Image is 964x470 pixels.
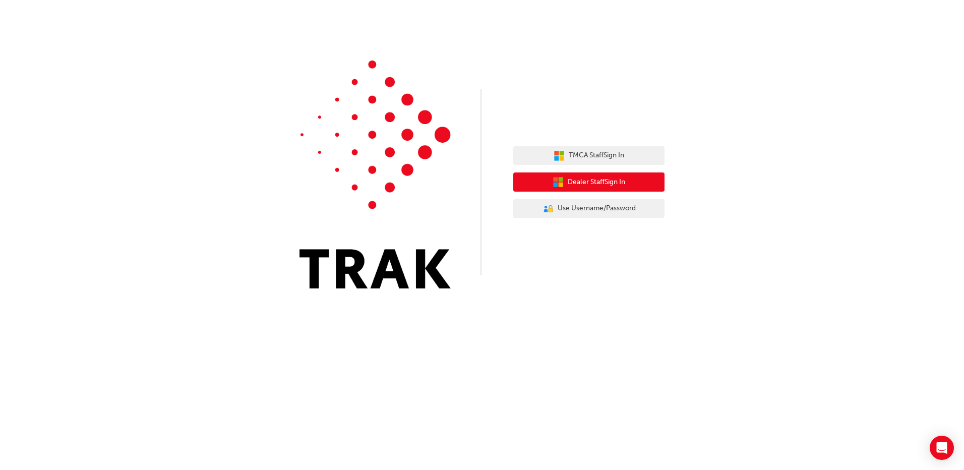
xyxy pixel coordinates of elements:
div: Open Intercom Messenger [930,436,954,460]
button: TMCA StaffSign In [513,146,665,165]
img: Trak [299,61,451,288]
span: TMCA Staff Sign In [569,150,624,161]
span: Use Username/Password [558,203,636,214]
button: Use Username/Password [513,199,665,218]
button: Dealer StaffSign In [513,172,665,192]
span: Dealer Staff Sign In [568,177,625,188]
